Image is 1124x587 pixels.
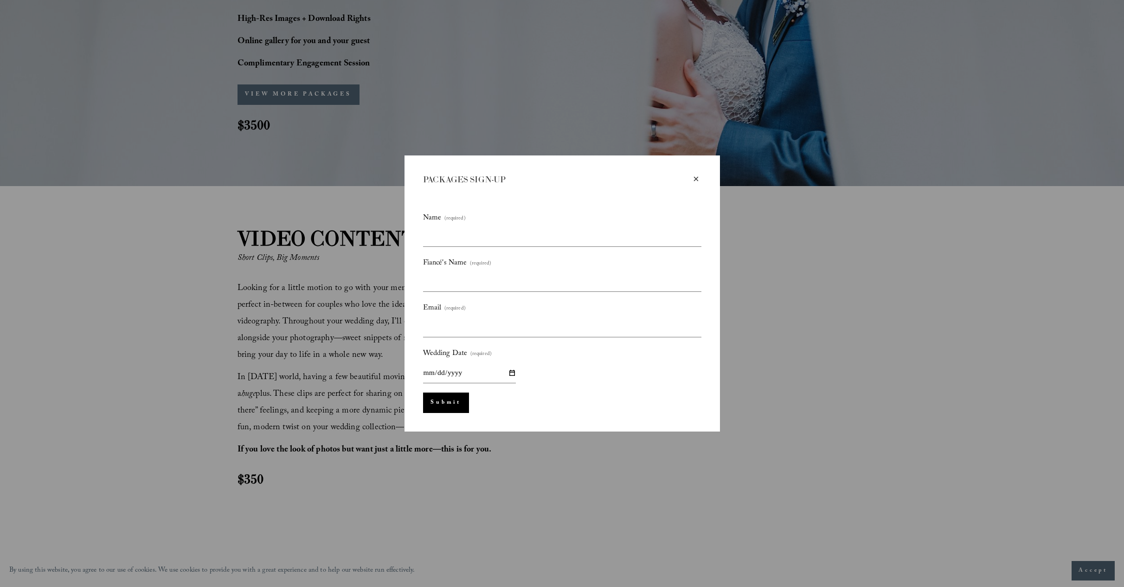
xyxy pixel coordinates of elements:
[423,301,442,316] span: Email
[423,174,691,186] div: PACKAGES SIGN-UP
[691,174,701,184] div: Close
[423,347,468,361] span: Wedding Date
[470,259,491,269] span: (required)
[423,256,467,271] span: Fiancé's Name
[444,214,466,224] span: (required)
[423,211,442,226] span: Name
[423,393,469,413] button: Submit
[470,349,492,360] span: (required)
[444,304,466,314] span: (required)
